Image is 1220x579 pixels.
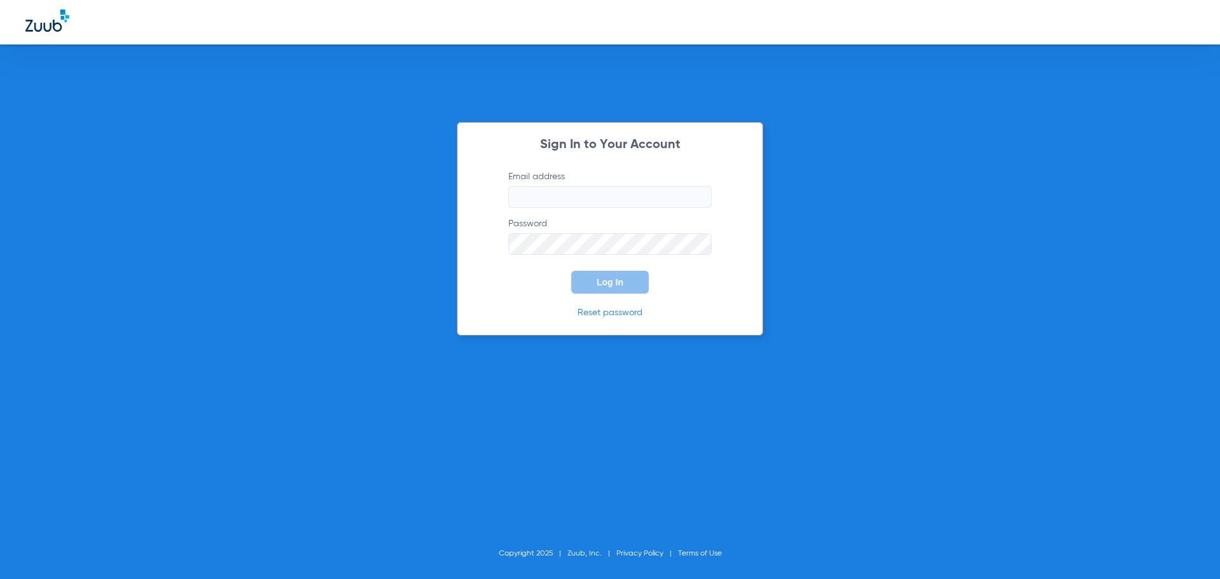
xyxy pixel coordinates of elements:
input: Password [508,233,712,255]
span: Log In [597,277,623,287]
a: Reset password [578,308,642,317]
input: Email address [508,186,712,208]
a: Terms of Use [678,550,722,557]
button: Log In [571,271,649,294]
li: Copyright 2025 [499,547,567,560]
li: Zuub, Inc. [567,547,616,560]
h2: Sign In to Your Account [489,139,731,151]
label: Password [508,217,712,255]
label: Email address [508,170,712,208]
img: Zuub Logo [25,10,69,32]
a: Privacy Policy [616,550,663,557]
